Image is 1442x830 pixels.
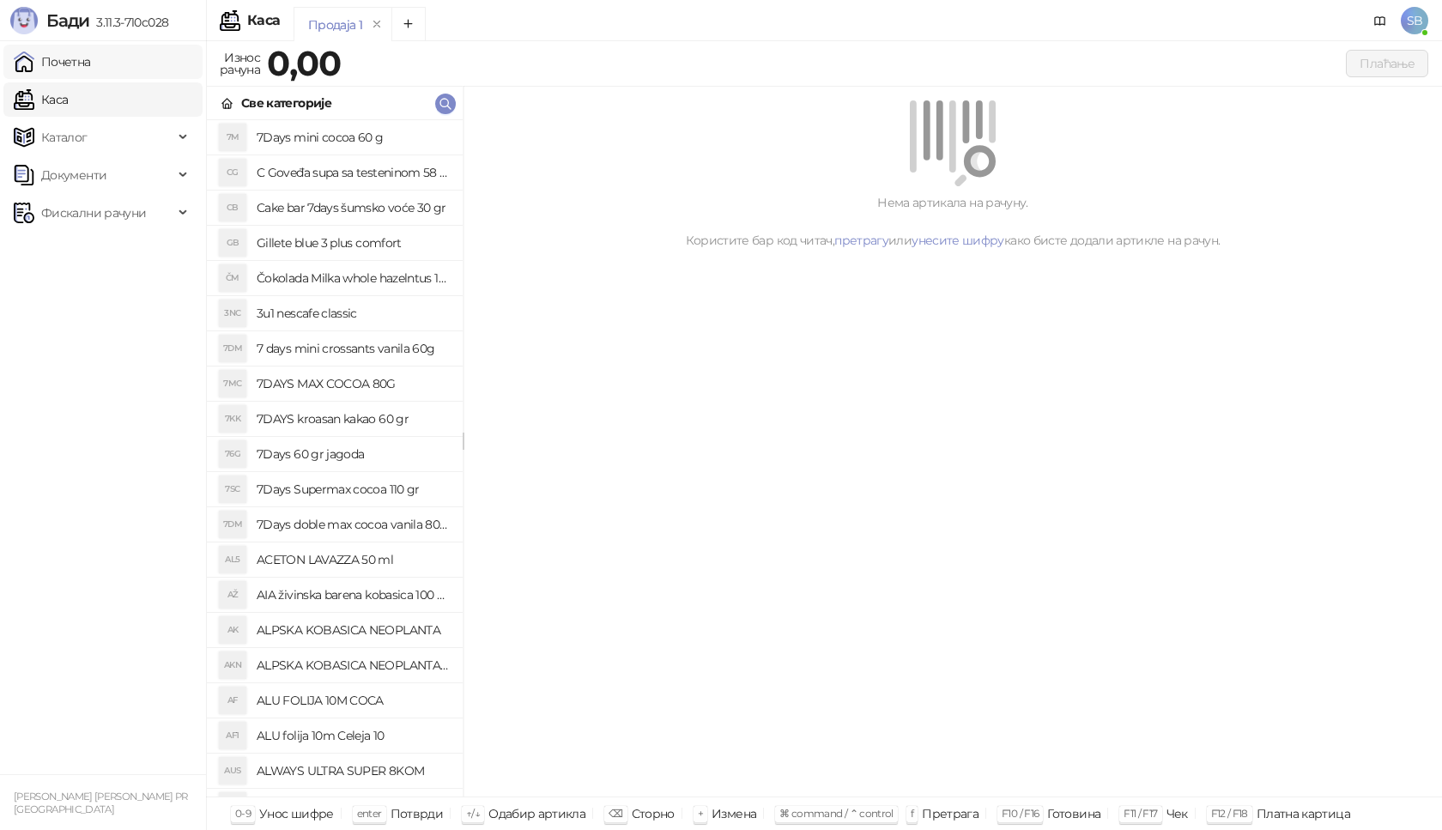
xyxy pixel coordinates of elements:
[257,264,449,292] h4: Čokolada Milka whole hazelntus 100 gr
[1166,803,1188,825] div: Чек
[219,159,246,186] div: CG
[257,616,449,644] h4: ALPSKA KOBASICA NEOPLANTA
[14,791,188,815] small: [PERSON_NAME] [PERSON_NAME] PR [GEOGRAPHIC_DATA]
[41,120,88,154] span: Каталог
[922,803,978,825] div: Претрага
[46,10,89,31] span: Бади
[219,229,246,257] div: GB
[632,803,675,825] div: Сторно
[219,300,246,327] div: 3NC
[219,687,246,714] div: AF
[219,757,246,785] div: AUS
[257,300,449,327] h4: 3u1 nescafe classic
[219,651,246,679] div: AKN
[41,196,146,230] span: Фискални рачуни
[391,7,426,41] button: Add tab
[488,803,585,825] div: Одабир артикла
[241,94,331,112] div: Све категорије
[257,687,449,714] h4: ALU FOLIJA 10M COCA
[10,7,38,34] img: Logo
[219,722,246,749] div: AF1
[219,511,246,538] div: 7DM
[219,370,246,397] div: 7MC
[219,264,246,292] div: ČM
[1002,807,1039,820] span: F10 / F16
[357,807,382,820] span: enter
[484,193,1421,250] div: Нема артикала на рачуну. Користите бар код читач, или како бисте додали артикле на рачун.
[257,757,449,785] h4: ALWAYS ULTRA SUPER 8KOM
[89,15,168,30] span: 3.11.3-710c028
[207,120,463,797] div: grid
[257,229,449,257] h4: Gillete blue 3 plus comfort
[257,370,449,397] h4: 7DAYS MAX COCOA 80G
[257,405,449,433] h4: 7DAYS kroasan kakao 60 gr
[247,14,280,27] div: Каса
[698,807,703,820] span: +
[41,158,106,192] span: Документи
[911,807,913,820] span: f
[219,335,246,362] div: 7DM
[219,405,246,433] div: 7KK
[1257,803,1350,825] div: Платна картица
[219,581,246,609] div: AŽ
[712,803,756,825] div: Измена
[257,722,449,749] h4: ALU folija 10m Celeja 10
[235,807,251,820] span: 0-9
[257,335,449,362] h4: 7 days mini crossants vanila 60g
[1366,7,1394,34] a: Документација
[391,803,444,825] div: Потврди
[257,511,449,538] h4: 7Days doble max cocoa vanila 80 gr
[308,15,362,34] div: Продаја 1
[219,476,246,503] div: 7SC
[219,546,246,573] div: AL5
[257,440,449,468] h4: 7Days 60 gr jagoda
[779,807,894,820] span: ⌘ command / ⌃ control
[466,807,480,820] span: ↑/↓
[257,159,449,186] h4: C Goveđa supa sa testeninom 58 grama
[1401,7,1428,34] span: SB
[219,440,246,468] div: 76G
[834,233,888,248] a: претрагу
[1124,807,1157,820] span: F11 / F17
[366,17,388,32] button: remove
[219,792,246,820] div: AUU
[257,651,449,679] h4: ALPSKA KOBASICA NEOPLANTA 1kg
[219,616,246,644] div: AK
[216,46,264,81] div: Износ рачуна
[259,803,334,825] div: Унос шифре
[257,546,449,573] h4: ACETON LAVAZZA 50 ml
[267,42,341,84] strong: 0,00
[257,194,449,221] h4: Cake bar 7days šumsko voće 30 gr
[1346,50,1428,77] button: Плаћање
[14,82,68,117] a: Каса
[609,807,622,820] span: ⌫
[912,233,1004,248] a: унесите шифру
[219,194,246,221] div: CB
[257,476,449,503] h4: 7Days Supermax cocoa 110 gr
[1047,803,1100,825] div: Готовина
[257,581,449,609] h4: AIA živinska barena kobasica 100 gr
[219,124,246,151] div: 7M
[257,792,449,820] h4: ALWAYS ultra ulošci 16kom
[257,124,449,151] h4: 7Days mini cocoa 60 g
[1211,807,1248,820] span: F12 / F18
[14,45,91,79] a: Почетна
